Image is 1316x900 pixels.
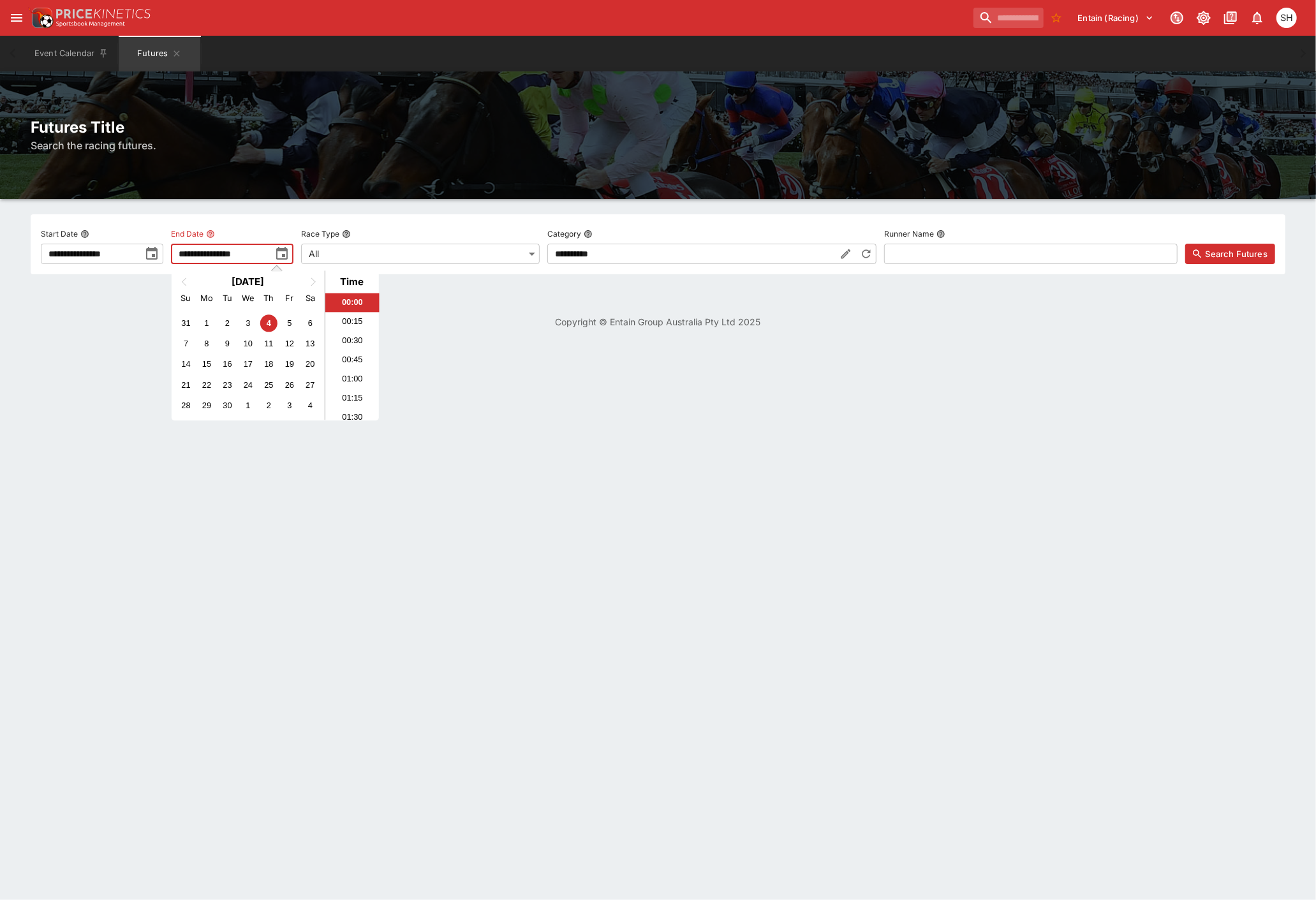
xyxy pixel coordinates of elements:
[973,8,1044,28] input: search
[325,293,380,312] li: 00:00
[1219,6,1242,29] button: Documentation
[177,356,195,373] div: Choose Sunday, September 14th, 2025
[325,388,380,408] li: 01:15
[325,350,380,369] li: 00:45
[219,376,236,394] div: Choose Tuesday, September 23rd, 2025
[302,335,319,352] div: Choose Saturday, September 13th, 2025
[325,293,380,420] ul: Time
[173,272,193,292] button: Previous Month
[239,335,256,352] div: Choose Wednesday, September 10th, 2025
[302,376,319,394] div: Choose Saturday, September 27th, 2025
[1246,6,1269,29] button: Notifications
[219,335,236,352] div: Choose Tuesday, September 9th, 2025
[80,230,89,239] button: Start Date
[260,314,277,332] div: Choose Thursday, September 4th, 2025
[1165,6,1188,29] button: Connected to PK
[172,276,325,288] h2: [DATE]
[1185,244,1275,264] button: Search Futures
[31,117,1285,137] h2: Futures Title
[1206,247,1268,260] span: Search Futures
[281,356,298,373] div: Choose Friday, September 19th, 2025
[219,290,236,307] div: Tuesday
[198,356,215,373] div: Choose Monday, September 15th, 2025
[260,290,277,307] div: Thursday
[325,369,380,388] li: 01:00
[198,290,215,307] div: Monday
[175,313,320,416] div: Month September, 2025
[1070,8,1162,28] button: Select Tenant
[56,9,151,18] img: PriceKinetics
[1192,6,1215,29] button: Toggle light/dark mode
[584,230,593,239] button: Category
[301,228,339,239] p: Race Type
[1273,4,1301,32] button: Scott Hunt
[329,276,376,288] div: Time
[198,376,215,394] div: Choose Monday, September 22nd, 2025
[56,21,125,27] img: Sportsbook Management
[177,314,195,332] div: Choose Sunday, August 31st, 2025
[547,228,581,239] p: Category
[302,314,319,332] div: Choose Saturday, September 6th, 2025
[41,228,78,239] p: Start Date
[31,138,1285,153] h6: Search the racing futures.
[281,290,298,307] div: Friday
[119,36,200,71] button: Futures
[302,356,319,373] div: Choose Saturday, September 20th, 2025
[27,36,116,71] button: Event Calendar
[260,356,277,373] div: Choose Thursday, September 18th, 2025
[140,242,163,265] button: toggle date time picker
[171,228,203,239] p: End Date
[239,397,256,415] div: Choose Wednesday, October 1st, 2025
[239,290,256,307] div: Wednesday
[302,290,319,307] div: Saturday
[5,6,28,29] button: open drawer
[260,397,277,415] div: Choose Thursday, October 2nd, 2025
[884,228,934,239] p: Runner Name
[302,397,319,415] div: Choose Saturday, October 4th, 2025
[28,5,54,31] img: PriceKinetics Logo
[281,397,298,415] div: Choose Friday, October 3rd, 2025
[342,230,351,239] button: Race Type
[281,376,298,394] div: Choose Friday, September 26th, 2025
[172,270,379,420] div: Choose Date and Time
[177,290,195,307] div: Sunday
[836,244,856,264] button: Edit Category
[239,356,256,373] div: Choose Wednesday, September 17th, 2025
[198,314,215,332] div: Choose Monday, September 1st, 2025
[198,397,215,415] div: Choose Monday, September 29th, 2025
[260,376,277,394] div: Choose Thursday, September 25th, 2025
[856,244,876,264] button: Reset Category to All Racing
[219,314,236,332] div: Choose Tuesday, September 2nd, 2025
[270,242,293,265] button: toggle date time picker
[177,335,195,352] div: Choose Sunday, September 7th, 2025
[177,397,195,415] div: Choose Sunday, September 28th, 2025
[198,335,215,352] div: Choose Monday, September 8th, 2025
[281,314,298,332] div: Choose Friday, September 5th, 2025
[1276,8,1297,28] div: Scott Hunt
[260,335,277,352] div: Choose Thursday, September 11th, 2025
[936,230,945,239] button: Runner Name
[219,356,236,373] div: Choose Tuesday, September 16th, 2025
[206,230,215,239] button: End Date
[304,272,325,292] button: Next Month
[281,335,298,352] div: Choose Friday, September 12th, 2025
[325,408,380,427] li: 01:30
[1046,8,1067,28] button: No Bookmarks
[325,331,380,350] li: 00:30
[219,397,236,415] div: Choose Tuesday, September 30th, 2025
[325,312,380,331] li: 00:15
[177,376,195,394] div: Choose Sunday, September 21st, 2025
[239,376,256,394] div: Choose Wednesday, September 24th, 2025
[301,244,540,264] div: All
[239,314,256,332] div: Choose Wednesday, September 3rd, 2025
